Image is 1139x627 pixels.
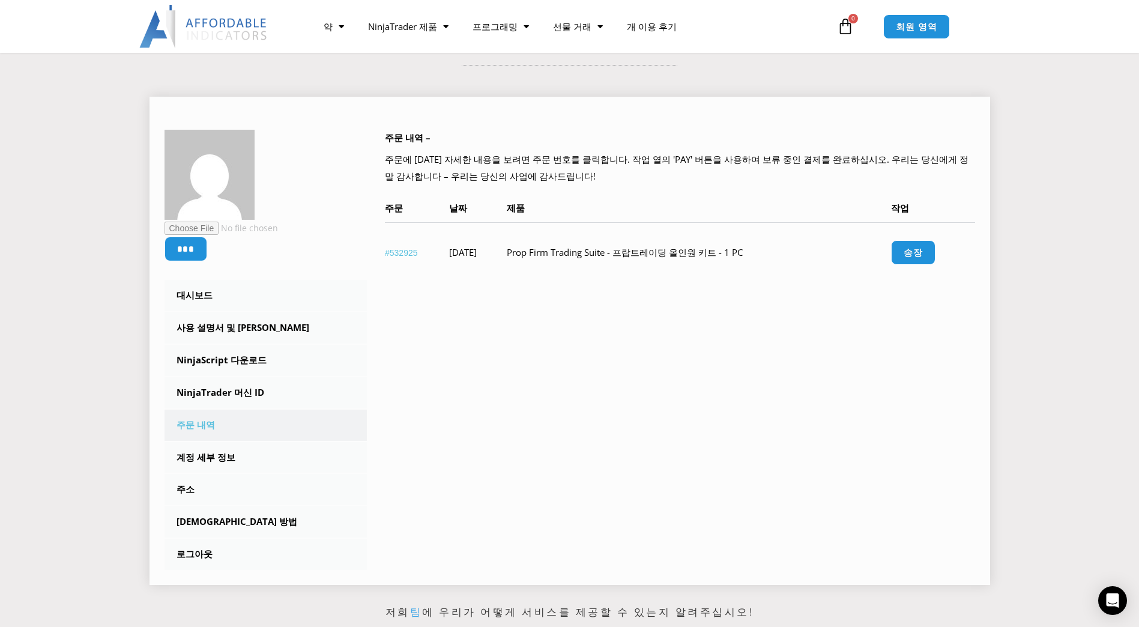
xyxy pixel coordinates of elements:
[553,20,591,32] font: 선물 거래
[165,442,367,473] a: 계정 세부 정보
[449,246,477,258] time: [DATE]
[410,606,423,618] a: 팀
[312,13,356,40] a: 약
[449,202,467,214] span: 날짜
[896,22,937,31] span: 회원 영역
[507,222,891,282] td: Prop Firm Trading Suite - 프랍트레이딩 올인원 키트 - 1 PC
[891,240,935,265] a: 송장 주문 번호 532925
[507,202,525,214] span: 제품
[461,13,541,40] a: 프로그래밍
[819,9,872,44] a: 0
[165,130,255,220] img: 1ba90e9fa53fd0397b1bfccdbd18c0bbece29c5906af7b2e563ad9906ef7c96a
[385,248,418,258] a: 주문 번호 보기 532925
[615,13,689,40] a: 개 이용 후기
[165,280,367,311] a: 대시보드
[473,20,518,32] font: 프로그래밍
[891,202,909,214] span: 작업
[883,14,950,39] a: 회원 영역
[385,132,431,144] b: 주문 내역 –
[324,20,333,32] font: 약
[165,539,367,570] a: 로그아웃
[150,603,990,622] p: 저희 에 우리가 어떻게 서비스를 제공할 수 있는지 알려주십시오!
[848,14,858,23] span: 0
[139,5,268,48] img: LogoAI | Affordable Indicators – NinjaTrader
[385,151,975,185] p: 주문에 [DATE] 자세한 내용을 보려면 주문 번호를 클릭합니다. 작업 열의 'PAY' 버튼을 사용하여 보류 중인 결제를 완료하십시오. 우리는 당신에게 정말 감사합니다 – 우...
[1098,586,1127,615] div: 인터콤 메신저 열기
[541,13,615,40] a: 선물 거래
[356,13,461,40] a: NinjaTrader 제품
[385,202,403,214] span: 주문
[165,506,367,538] a: [DEMOGRAPHIC_DATA] 방법
[165,377,367,408] a: NinjaTrader 머신 ID
[165,410,367,441] a: 주문 내역
[165,312,367,344] a: 사용 설명서 및 [PERSON_NAME]
[312,13,834,40] nav: 메뉴
[165,474,367,505] a: 주소
[165,345,367,376] a: NinjaScript 다운로드
[165,280,367,570] nav: 계정 페이지
[368,20,437,32] font: NinjaTrader 제품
